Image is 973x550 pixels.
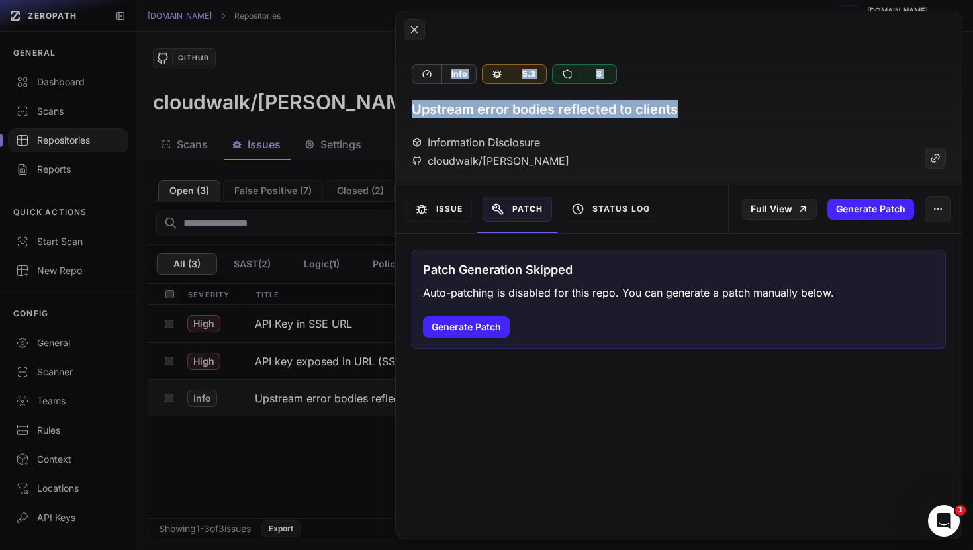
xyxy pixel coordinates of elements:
[827,199,914,220] button: Generate Patch
[423,285,834,300] p: Auto-patching is disabled for this repo. You can generate a patch manually below.
[742,199,817,220] a: Full View
[406,197,472,222] button: Issue
[483,197,552,222] button: Patch
[928,505,960,537] iframe: Intercom live chat
[412,153,569,169] div: cloudwalk/[PERSON_NAME]
[955,505,966,516] span: 1
[423,316,510,338] button: Generate Patch
[563,197,659,222] button: Status Log
[423,261,573,279] h3: Patch Generation Skipped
